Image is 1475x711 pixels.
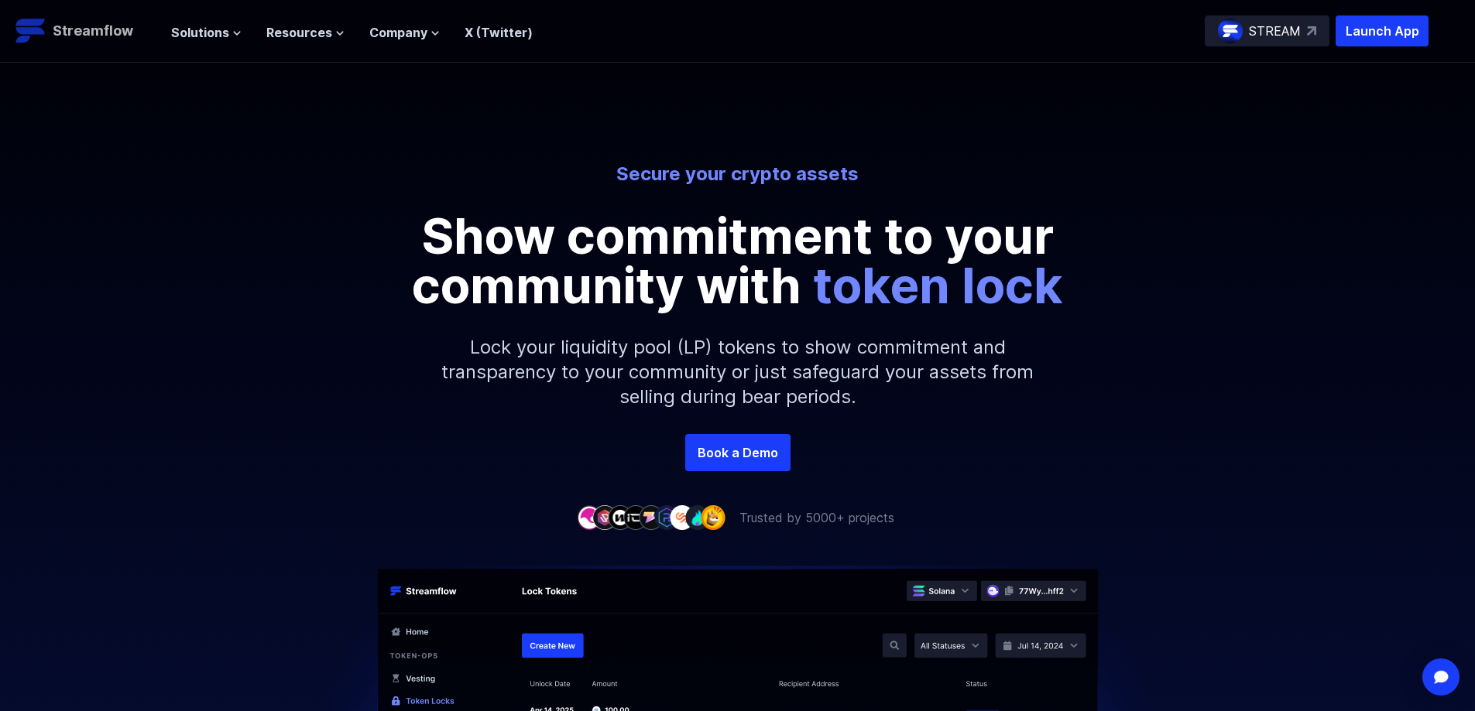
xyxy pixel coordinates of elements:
img: company-8 [685,505,710,529]
span: Solutions [171,23,229,42]
a: STREAM [1205,15,1329,46]
p: Secure your crypto assets [309,162,1167,186]
p: Lock your liquidity pool (LP) tokens to show commitment and transparency to your community or jus... [405,310,1071,434]
img: company-4 [623,505,648,529]
img: company-9 [701,505,725,529]
button: Launch App [1336,15,1429,46]
div: Open Intercom Messenger [1422,658,1460,696]
p: STREAM [1249,22,1301,40]
img: company-7 [670,505,695,529]
span: token lock [813,255,1063,315]
button: Company [369,23,440,42]
span: Company [369,23,427,42]
button: Resources [266,23,345,42]
button: Solutions [171,23,242,42]
a: Streamflow [15,15,156,46]
p: Trusted by 5000+ projects [739,508,894,527]
img: company-3 [608,505,633,529]
a: X (Twitter) [465,25,533,40]
p: Streamflow [53,20,133,42]
p: Show commitment to your community with [389,211,1086,310]
img: top-right-arrow.svg [1307,26,1316,36]
img: company-2 [592,505,617,529]
img: Streamflow Logo [15,15,46,46]
img: streamflow-logo-circle.png [1218,19,1243,43]
img: company-5 [639,505,664,529]
img: company-6 [654,505,679,529]
a: Book a Demo [685,434,791,471]
img: company-1 [577,505,602,529]
span: Resources [266,23,332,42]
